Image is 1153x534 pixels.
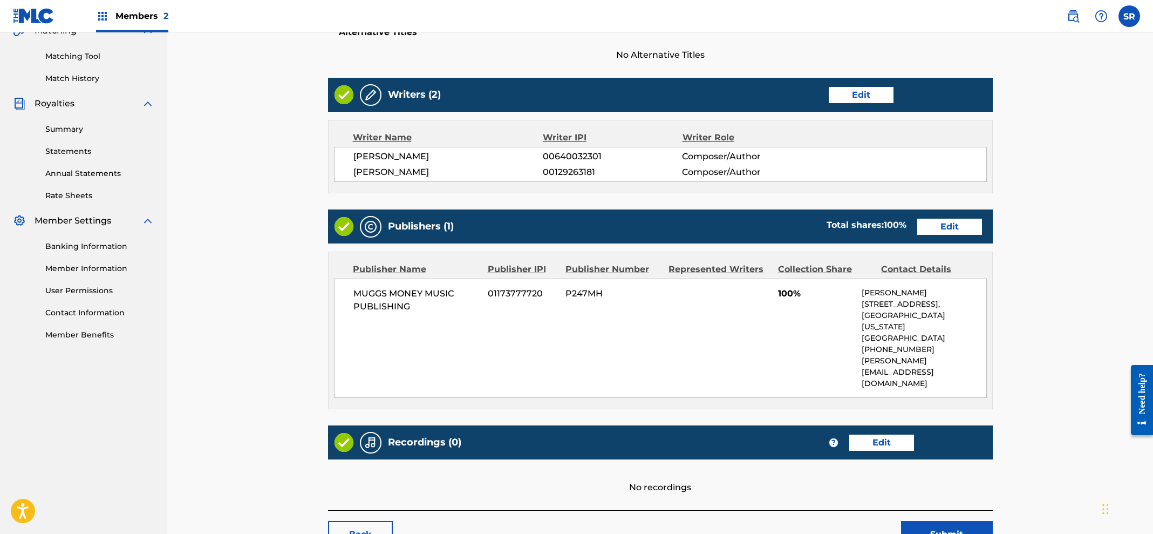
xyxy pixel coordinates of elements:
[45,307,154,319] a: Contact Information
[388,89,441,101] h5: Writers (2)
[1090,5,1112,27] div: Help
[163,11,168,21] span: 2
[13,97,26,110] img: Royalties
[96,10,109,23] img: Top Rightsholders
[45,241,154,252] a: Banking Information
[543,166,682,179] span: 00129263181
[1123,356,1153,445] iframe: Resource Center
[827,219,906,232] div: Total shares:
[884,220,906,230] span: 100 %
[35,97,74,110] span: Royalties
[328,49,993,62] span: No Alternative Titles
[683,131,809,144] div: Writer Role
[543,150,682,163] span: 00640032301
[682,150,809,163] span: Composer/Author
[13,8,54,24] img: MLC Logo
[829,438,838,447] span: ?
[829,87,893,103] a: Edit
[45,146,154,157] a: Statements
[364,436,377,449] img: Recordings
[668,263,770,276] div: Represented Writers
[862,333,986,344] p: [GEOGRAPHIC_DATA]
[335,433,353,452] img: Valid
[1062,5,1084,27] a: Public Search
[862,344,986,355] p: [PHONE_NUMBER]
[353,131,543,144] div: Writer Name
[35,214,111,227] span: Member Settings
[335,217,353,236] img: Valid
[45,51,154,62] a: Matching Tool
[388,220,454,233] h5: Publishers (1)
[45,168,154,179] a: Annual Statements
[388,436,461,449] h5: Recordings (0)
[328,459,993,494] div: No recordings
[353,287,480,313] span: MUGGS MONEY MUSIC PUBLISHING
[45,73,154,84] a: Match History
[1118,5,1140,27] div: User Menu
[45,285,154,296] a: User Permissions
[565,287,660,300] span: P247MH
[353,166,543,179] span: [PERSON_NAME]
[335,85,353,104] img: Valid
[862,287,986,299] p: [PERSON_NAME]
[13,214,26,227] img: Member Settings
[488,263,557,276] div: Publisher IPI
[45,263,154,274] a: Member Information
[141,214,154,227] img: expand
[917,219,982,235] a: Edit
[45,190,154,201] a: Rate Sheets
[682,166,809,179] span: Composer/Author
[364,220,377,233] img: Publishers
[543,131,683,144] div: Writer IPI
[364,89,377,102] img: Writers
[849,435,914,451] a: Edit
[353,150,543,163] span: [PERSON_NAME]
[862,355,986,389] p: [PERSON_NAME][EMAIL_ADDRESS][DOMAIN_NAME]
[778,263,873,276] div: Collection Share
[1067,10,1080,23] img: search
[115,10,168,22] span: Members
[778,287,854,300] span: 100%
[45,124,154,135] a: Summary
[141,97,154,110] img: expand
[565,263,660,276] div: Publisher Number
[45,329,154,341] a: Member Benefits
[1099,482,1153,534] iframe: Chat Widget
[488,287,557,300] span: 01173777720
[881,263,976,276] div: Contact Details
[353,263,480,276] div: Publisher Name
[1102,493,1109,525] div: Drag
[862,310,986,333] p: [GEOGRAPHIC_DATA][US_STATE]
[1095,10,1108,23] img: help
[339,27,982,38] h5: Alternative Titles
[862,299,986,310] p: [STREET_ADDRESS],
